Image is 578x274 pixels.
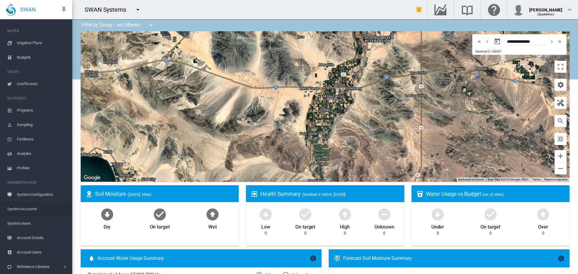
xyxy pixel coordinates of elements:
[460,6,474,13] md-icon: Search the knowledge base
[537,13,554,16] span: (SysAdmin)
[261,221,270,230] div: Low
[132,4,144,16] button: icon-menu-down
[483,38,491,45] button: icon-chevron-left
[433,6,448,13] md-icon: Go to the Data Hub
[20,6,36,13] span: SWAN
[480,221,500,230] div: On target
[147,22,154,29] md-icon: icon-menu-down
[476,38,483,45] md-icon: icon-chevron-double-left
[555,150,567,162] button: Zoom in
[426,190,565,198] div: Water Usage vs Budget
[475,50,500,54] span: Sentinel-2 | NDVI
[343,255,558,262] div: Forecast Soil Moisture Summary
[17,132,67,146] span: Fertilisers
[542,230,544,236] div: 0
[153,207,167,221] md-icon: icon-checkbox-marked-circle
[298,207,312,221] md-icon: icon-checkbox-marked-circle
[344,230,346,236] div: 0
[430,207,445,221] md-icon: icon-arrow-down-bold-circle
[17,50,67,65] span: Budgets
[17,103,67,118] span: Programs
[488,178,529,181] span: Map data ©2025 Google, INEGI
[566,6,573,13] md-icon: icon-chevron-down
[458,177,484,182] button: Keyboard shortcuts
[487,6,501,13] md-icon: Click here for help
[491,35,503,48] button: md-calendar
[150,221,170,230] div: On target
[17,260,63,274] span: Reference Libraries
[512,4,524,16] img: profile.jpg
[251,190,258,198] md-icon: icon-heart-box-outline
[475,38,483,45] button: icon-chevron-double-left
[302,192,346,197] span: (Sentinel-2 | NDVI, [DATE])
[334,255,341,262] md-icon: icon-thermometer-lines
[88,255,95,262] md-icon: icon-water
[555,61,567,73] button: Toggle fullscreen view
[134,6,141,13] md-icon: icon-menu-down
[82,174,102,182] a: Open this area in Google Maps (opens a new window)
[555,162,567,174] button: Zoom out
[85,190,93,198] md-icon: icon-map-marker-radius
[82,174,102,182] img: Google
[295,221,315,230] div: On target
[17,161,67,175] span: Profiles
[557,81,564,88] md-icon: icon-cog
[557,117,564,125] md-icon: icon-magnify
[309,255,317,262] md-icon: icon-information
[7,216,67,231] span: System Users
[536,207,550,221] md-icon: icon-arrow-up-bold-circle
[7,94,67,103] span: NUTRIENTS
[208,221,217,230] div: Wet
[556,38,563,45] md-icon: icon-chevron-double-right
[77,19,159,31] div: Filter by Group: - not filtered -
[377,207,392,221] md-icon: icon-minus-circle
[7,67,67,77] span: CROPS
[304,230,306,236] div: 0
[431,221,444,230] div: Under
[17,187,67,202] span: System Configuration
[383,230,385,236] div: 0
[7,178,67,187] span: ADMINISTRATION
[548,38,556,45] button: icon-chevron-right
[7,26,67,36] span: WATER
[7,202,67,216] span: System Accounts
[85,5,132,14] div: SWAN Systems
[17,231,67,245] span: Account Details
[483,192,504,197] span: (no. of sites)
[260,190,399,198] div: Health Summary
[413,4,425,16] button: icon-bell-ring
[558,255,565,262] md-icon: icon-information
[555,115,567,127] button: icon-magnify
[104,221,111,230] div: Dry
[529,5,562,11] div: [PERSON_NAME]
[416,190,424,198] md-icon: icon-cup-water
[483,207,498,221] md-icon: icon-checkbox-marked-circle
[98,255,309,262] span: Account Water Usage Summary
[374,221,394,230] div: Unknown
[95,190,234,198] div: Soil Moisture
[437,230,439,236] div: 0
[538,221,548,230] div: Over
[17,245,67,260] span: Account Users
[259,207,273,221] md-icon: icon-arrow-down-bold-circle
[145,19,157,31] button: icon-menu-down
[100,207,114,221] md-icon: icon-arrow-down-bold-circle
[489,230,492,236] div: 0
[338,207,352,221] md-icon: icon-arrow-up-bold-circle
[17,146,67,161] span: Analytes
[532,178,541,181] a: Terms
[17,77,67,91] span: Coefficients
[17,118,67,132] span: Sampling
[557,135,564,143] md-icon: icon-select-all
[415,6,423,13] md-icon: icon-bell-ring
[501,50,502,54] span: |
[555,79,567,91] button: icon-cog
[484,38,490,45] md-icon: icon-chevron-left
[60,6,67,13] md-icon: icon-pin
[555,133,567,145] button: icon-select-all
[265,230,267,236] div: 0
[340,221,350,230] div: High
[205,207,220,221] md-icon: icon-arrow-up-bold-circle
[17,36,67,50] span: Irrigation Plans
